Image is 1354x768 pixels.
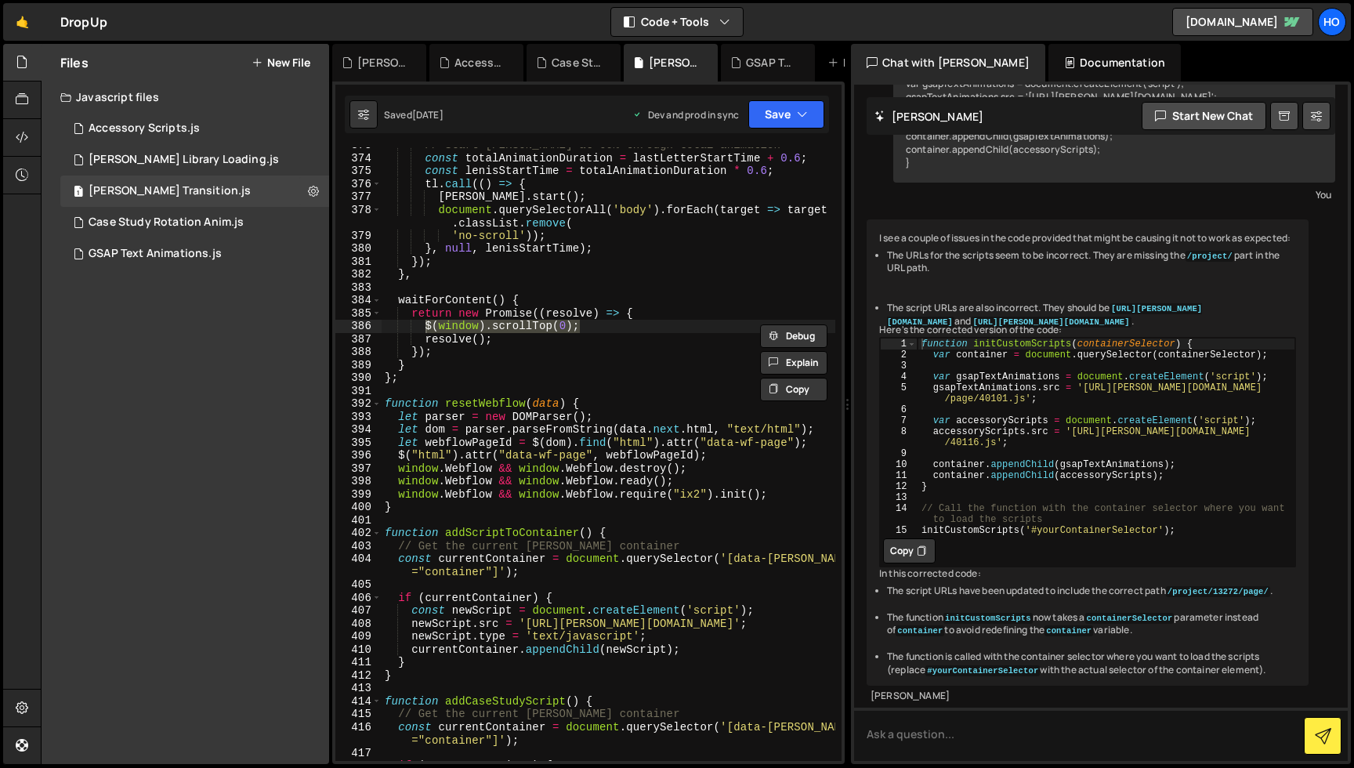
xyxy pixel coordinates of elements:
[827,55,893,71] div: New File
[881,404,917,415] div: 6
[881,371,917,382] div: 4
[335,397,382,411] div: 392
[881,525,917,536] div: 15
[335,359,382,372] div: 389
[552,55,602,71] div: Case Study Rotation Anim.js
[335,152,382,165] div: 374
[335,268,382,281] div: 382
[851,44,1045,82] div: Chat with [PERSON_NAME]
[335,294,382,307] div: 384
[335,242,382,255] div: 380
[335,695,382,708] div: 414
[42,82,329,113] div: Javascript files
[335,346,382,359] div: 388
[335,411,382,424] div: 393
[887,249,1296,276] li: The URLs for the scripts seem to be incorrect. They are missing the part in the URL path.
[60,238,329,270] div: 13272/40101.js
[454,55,505,71] div: Accessory Scripts.js
[335,592,382,605] div: 406
[335,385,382,398] div: 391
[881,448,917,459] div: 9
[881,382,917,404] div: 5
[1142,102,1266,130] button: Start new chat
[335,333,382,346] div: 387
[881,426,917,448] div: 8
[943,613,1033,624] code: initCustomScripts
[60,176,329,207] div: 13272/40104.js
[335,501,382,514] div: 400
[60,54,89,71] h2: Files
[89,153,279,167] div: [PERSON_NAME] Library Loading.js
[335,552,382,578] div: 404
[881,339,917,350] div: 1
[335,462,382,476] div: 397
[883,538,936,563] button: Copy
[335,255,382,269] div: 381
[335,437,382,450] div: 395
[335,630,382,643] div: 409
[89,121,200,136] div: Accessory Scripts.js
[1318,8,1346,36] a: Ho
[1172,8,1313,36] a: [DOMAIN_NAME]
[335,747,382,760] div: 417
[881,415,917,426] div: 7
[89,247,222,261] div: GSAP Text Animations.js
[60,207,329,238] div: 13272/40108.js
[874,109,983,124] h2: [PERSON_NAME]
[881,360,917,371] div: 3
[881,492,917,503] div: 13
[1186,251,1234,262] code: /project/
[335,165,382,178] div: 375
[60,13,107,31] div: DropUp
[335,423,382,437] div: 394
[335,578,382,592] div: 405
[881,470,917,481] div: 11
[335,721,382,747] div: 416
[760,324,827,348] button: Debug
[335,449,382,462] div: 396
[760,378,827,401] button: Copy
[896,625,944,636] code: container
[60,144,329,176] div: 13272/40128.js
[760,351,827,375] button: Explain
[89,216,244,230] div: Case Study Rotation Anim.js
[881,481,917,492] div: 12
[335,514,382,527] div: 401
[867,219,1309,686] div: I see a couple of issues in the code provided that might be causing it not to work as expected:
[252,56,310,69] button: New File
[335,708,382,721] div: 415
[746,55,796,71] div: GSAP Text Animations.js
[1085,613,1175,624] code: containerSelector
[887,585,1296,598] li: The script URLs have been updated to include the correct path .
[925,665,1040,676] code: #yourContainerSelector
[335,540,382,553] div: 403
[335,281,382,295] div: 383
[60,113,329,144] div: 13272/40116.js
[1044,625,1093,636] code: container
[887,302,1296,328] li: The script URLs are also incorrect. They should be and .
[335,307,382,321] div: 385
[89,184,251,198] div: [PERSON_NAME] Transition.js
[887,611,1296,638] li: The function now takes a parameter instead of to avoid redefining the variable.
[335,618,382,631] div: 408
[335,178,382,191] div: 376
[881,350,917,360] div: 2
[611,8,743,36] button: Code + Tools
[384,108,443,121] div: Saved
[335,669,382,683] div: 412
[74,187,83,199] span: 1
[887,650,1296,677] li: The function is called with the container selector where you want to load the scripts (replace wi...
[3,3,42,41] a: 🤙
[335,656,382,669] div: 411
[335,371,382,385] div: 390
[871,690,1305,703] div: [PERSON_NAME]
[335,488,382,502] div: 399
[335,475,382,488] div: 398
[879,249,1296,677] ul: Here's the corrected version of the code: In this corrected code:
[649,55,699,71] div: [PERSON_NAME] Transition.js
[335,527,382,540] div: 402
[335,682,382,695] div: 413
[335,643,382,657] div: 410
[748,100,824,129] button: Save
